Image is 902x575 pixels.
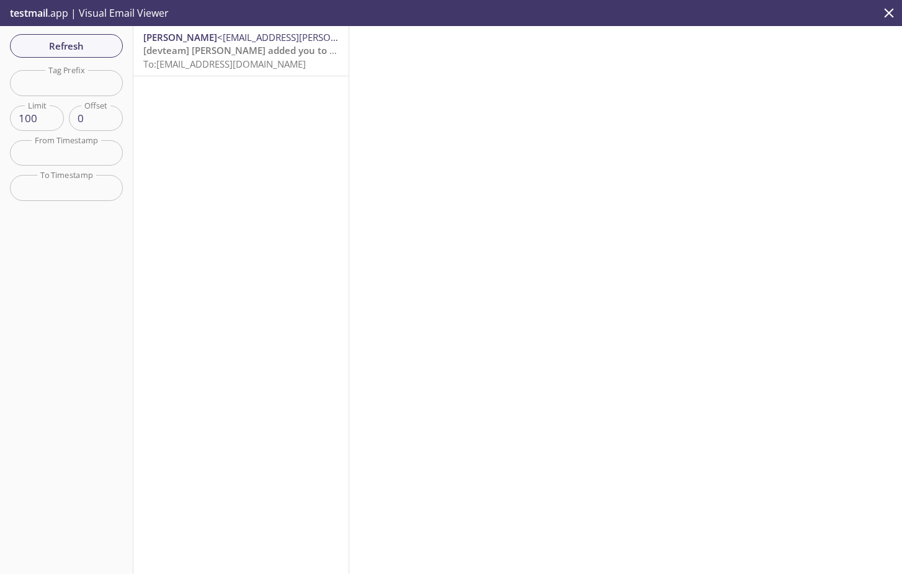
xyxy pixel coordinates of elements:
[20,38,113,54] span: Refresh
[133,26,349,76] div: [PERSON_NAME]<[EMAIL_ADDRESS][PERSON_NAME][DOMAIN_NAME]>[devteam] [PERSON_NAME] added you to the ...
[10,34,123,58] button: Refresh
[10,6,48,20] span: testmail
[133,26,349,76] nav: emails
[143,58,306,70] span: To: [EMAIL_ADDRESS][DOMAIN_NAME]
[143,31,217,43] span: [PERSON_NAME]
[217,31,449,43] span: <[EMAIL_ADDRESS][PERSON_NAME][DOMAIN_NAME]>
[143,44,371,56] span: [devteam] [PERSON_NAME] added you to the team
